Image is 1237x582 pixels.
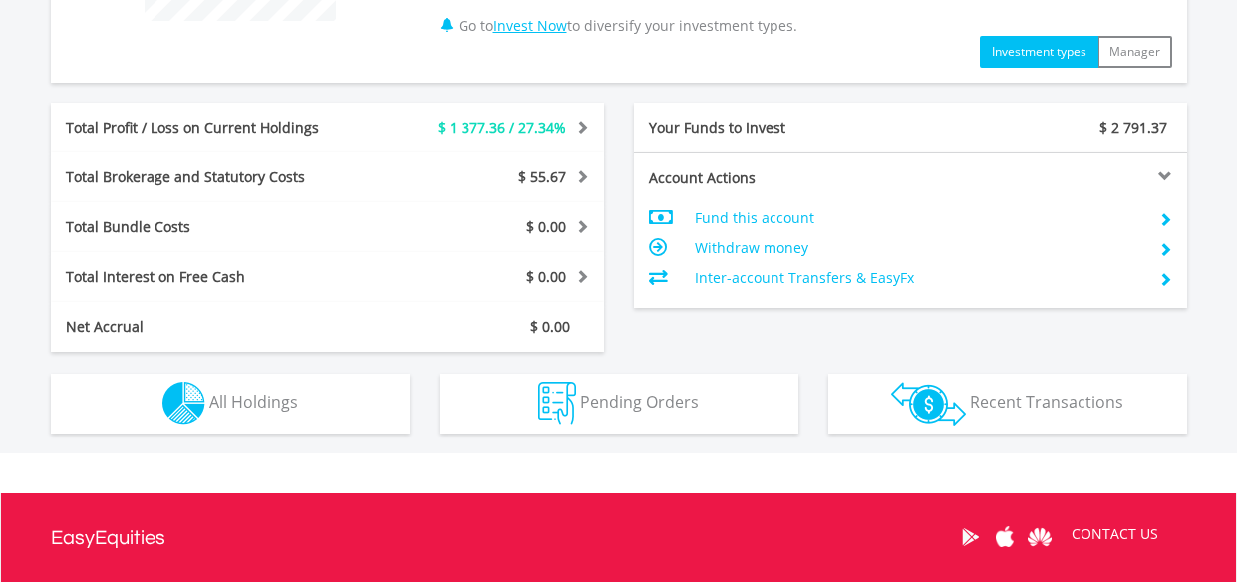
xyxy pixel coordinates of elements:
[891,382,966,426] img: transactions-zar-wht.png
[51,267,374,287] div: Total Interest on Free Cash
[695,203,1142,233] td: Fund this account
[953,506,988,568] a: Google Play
[695,263,1142,293] td: Inter-account Transfers & EasyFx
[530,317,570,336] span: $ 0.00
[51,217,374,237] div: Total Bundle Costs
[518,167,566,186] span: $ 55.67
[493,16,567,35] a: Invest Now
[1099,118,1167,137] span: $ 2 791.37
[1023,506,1058,568] a: Huawei
[440,374,798,434] button: Pending Orders
[580,391,699,413] span: Pending Orders
[526,217,566,236] span: $ 0.00
[438,118,566,137] span: $ 1 377.36 / 27.34%
[538,382,576,425] img: pending_instructions-wht.png
[828,374,1187,434] button: Recent Transactions
[695,233,1142,263] td: Withdraw money
[988,506,1023,568] a: Apple
[51,317,374,337] div: Net Accrual
[162,382,205,425] img: holdings-wht.png
[526,267,566,286] span: $ 0.00
[634,118,911,138] div: Your Funds to Invest
[1058,506,1172,562] a: CONTACT US
[980,36,1098,68] button: Investment types
[970,391,1123,413] span: Recent Transactions
[51,374,410,434] button: All Holdings
[209,391,298,413] span: All Holdings
[51,167,374,187] div: Total Brokerage and Statutory Costs
[1097,36,1172,68] button: Manager
[51,118,374,138] div: Total Profit / Loss on Current Holdings
[634,168,911,188] div: Account Actions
